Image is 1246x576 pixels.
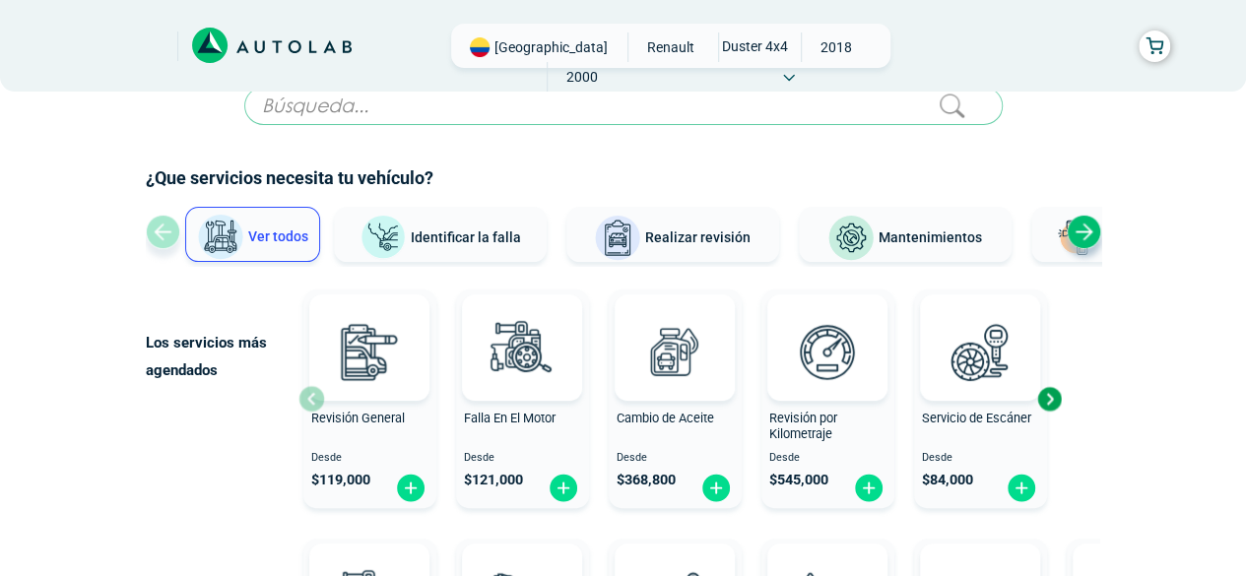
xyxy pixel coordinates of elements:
img: Ver todos [197,214,244,261]
img: Identificar la falla [360,215,407,261]
span: Cambio de Aceite [617,411,714,425]
span: Identificar la falla [411,228,521,244]
button: Servicio de Escáner Desde $84,000 [914,289,1047,508]
button: Cambio de Aceite Desde $368,800 [609,289,742,508]
div: Next slide [1067,215,1101,249]
span: RENAULT [636,32,706,62]
button: Ver todos [185,207,320,262]
span: $ 545,000 [769,472,828,488]
span: Realizar revisión [645,229,751,245]
span: Revisión por Kilometraje [769,411,837,442]
span: [GEOGRAPHIC_DATA] [494,37,608,57]
img: cambio_de_aceite-v3.svg [631,308,718,395]
span: $ 119,000 [311,472,370,488]
img: Flag of COLOMBIA [470,37,490,57]
button: Mantenimientos [799,207,1012,262]
span: $ 368,800 [617,472,676,488]
button: Identificar la falla [334,207,547,262]
button: Revisión General Desde $119,000 [303,289,436,508]
img: Mantenimientos [827,215,875,262]
img: fi_plus-circle2.svg [1006,473,1037,503]
span: Servicio de Escáner [922,411,1031,425]
img: fi_plus-circle2.svg [395,473,426,503]
input: Búsqueda... [244,87,1003,125]
img: revision_por_kilometraje-v3.svg [784,308,871,395]
p: Los servicios más agendados [146,329,298,384]
img: fi_plus-circle2.svg [700,473,732,503]
span: Desde [617,452,734,465]
span: $ 121,000 [464,472,523,488]
span: 2018 [802,32,872,62]
span: $ 84,000 [922,472,973,488]
img: AD0BCuuxAAAAAElFTkSuQmCC [798,298,857,357]
button: Falla En El Motor Desde $121,000 [456,289,589,508]
img: revision_general-v3.svg [326,308,413,395]
button: Realizar revisión [566,207,779,262]
img: diagnostic_engine-v3.svg [479,308,565,395]
img: fi_plus-circle2.svg [548,473,579,503]
img: Realizar revisión [594,215,641,262]
span: Desde [922,452,1039,465]
button: Revisión por Kilometraje Desde $545,000 [761,289,894,508]
span: Desde [464,452,581,465]
span: Revisión General [311,411,405,425]
img: fi_plus-circle2.svg [853,473,885,503]
span: Desde [311,452,428,465]
img: AD0BCuuxAAAAAElFTkSuQmCC [492,298,552,357]
div: Next slide [1034,384,1064,414]
img: AD0BCuuxAAAAAElFTkSuQmCC [951,298,1010,357]
img: AD0BCuuxAAAAAElFTkSuQmCC [340,298,399,357]
span: 2000 [548,62,618,92]
img: AD0BCuuxAAAAAElFTkSuQmCC [645,298,704,357]
img: escaner-v3.svg [937,308,1023,395]
span: Falla En El Motor [464,411,556,425]
span: Ver todos [248,228,308,244]
span: Mantenimientos [879,229,982,245]
span: DUSTER 4X4 [719,32,789,60]
h2: ¿Que servicios necesita tu vehículo? [146,165,1101,191]
span: Desde [769,452,886,465]
img: Latonería y Pintura [1052,215,1099,262]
